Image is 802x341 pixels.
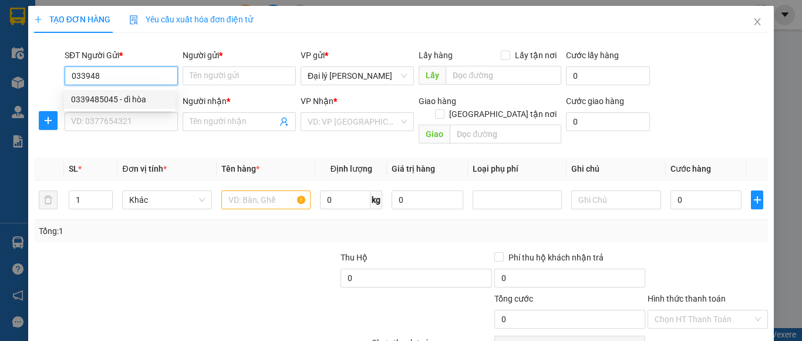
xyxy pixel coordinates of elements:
input: Cước lấy hàng [566,66,650,85]
div: SĐT Người Gửi [65,49,178,62]
img: icon [129,15,139,25]
span: Khác [129,191,204,209]
span: Tên hàng [221,164,260,173]
div: Người gửi [183,49,296,62]
div: Tổng: 1 [39,225,311,238]
th: Ghi chú [567,158,665,180]
label: Cước giao hàng [566,96,624,106]
span: Định lượng [331,164,372,173]
span: Đơn vị tính [122,164,166,173]
button: plus [39,111,58,130]
span: TẠO ĐƠN HÀNG [34,15,110,24]
span: [GEOGRAPHIC_DATA] tận nơi [444,108,561,121]
span: close [753,17,762,26]
span: Phí thu hộ khách nhận trả [504,251,608,264]
span: plus [39,116,57,125]
span: Yêu cầu xuất hóa đơn điện tử [129,15,253,24]
span: Lấy tận nơi [510,49,561,62]
div: 0339485045 - dì hòa [64,90,176,109]
span: Giá trị hàng [392,164,435,173]
span: user-add [279,117,289,126]
input: VD: Bàn, Ghế [221,190,311,209]
span: VP Nhận [301,96,333,106]
button: Close [741,6,774,39]
label: Hình thức thanh toán [648,294,726,303]
span: Giao [419,125,450,143]
div: 0339485045 - dì hòa [71,93,169,106]
input: Dọc đường [446,66,561,85]
span: Giao hàng [419,96,456,106]
span: plus [752,195,763,205]
span: Đại lý Nghi Hải [308,67,407,85]
span: kg [370,190,382,209]
span: Thu Hộ [341,253,368,262]
th: Loại phụ phí [468,158,567,180]
span: plus [34,15,42,24]
input: Cước giao hàng [566,112,650,131]
span: Tổng cước [494,294,533,303]
button: delete [39,190,58,209]
input: Ghi Chú [571,190,661,209]
div: Người nhận [183,95,296,108]
span: SL [69,164,78,173]
input: 0 [392,190,463,209]
button: plus [751,190,763,209]
span: Cước hàng [670,164,711,173]
span: Lấy hàng [419,51,453,60]
div: VP gửi [301,49,414,62]
input: Dọc đường [450,125,561,143]
span: Lấy [419,66,446,85]
label: Cước lấy hàng [566,51,619,60]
